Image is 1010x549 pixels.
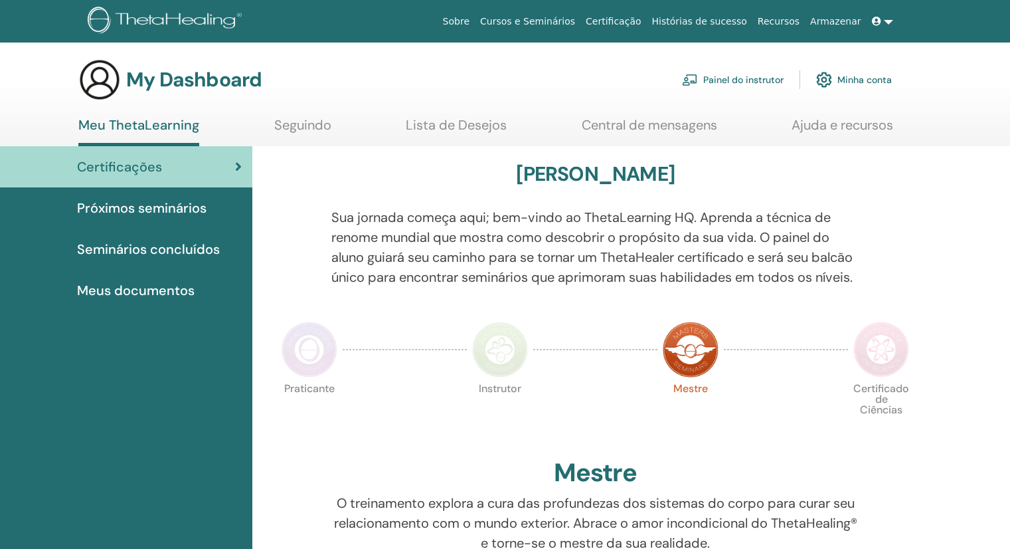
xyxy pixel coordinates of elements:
[475,9,580,34] a: Cursos e Seminários
[663,322,718,378] img: Master
[77,198,207,218] span: Próximos seminários
[77,239,220,259] span: Seminários concluídos
[126,68,262,92] h3: My Dashboard
[752,9,805,34] a: Recursos
[77,280,195,300] span: Meus documentos
[682,65,784,94] a: Painel do instrutor
[438,9,475,34] a: Sobre
[274,117,331,143] a: Seguindo
[580,9,646,34] a: Certificação
[331,207,860,287] p: Sua jornada começa aqui; bem-vindo ao ThetaLearning HQ. Aprenda a técnica de renome mundial que m...
[663,384,718,439] p: Mestre
[792,117,893,143] a: Ajuda e recursos
[472,322,528,378] img: Instructor
[78,58,121,101] img: generic-user-icon.jpg
[647,9,752,34] a: Histórias de sucesso
[282,322,337,378] img: Practitioner
[88,7,246,37] img: logo.png
[682,74,698,86] img: chalkboard-teacher.svg
[582,117,717,143] a: Central de mensagens
[554,458,637,489] h2: Mestre
[472,384,528,439] p: Instrutor
[282,384,337,439] p: Praticante
[406,117,507,143] a: Lista de Desejos
[853,384,909,439] p: Certificado de Ciências
[816,68,832,91] img: cog.svg
[77,157,162,177] span: Certificações
[516,162,675,186] h3: [PERSON_NAME]
[816,65,892,94] a: Minha conta
[853,322,909,378] img: Certificate of Science
[78,117,199,146] a: Meu ThetaLearning
[805,9,866,34] a: Armazenar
